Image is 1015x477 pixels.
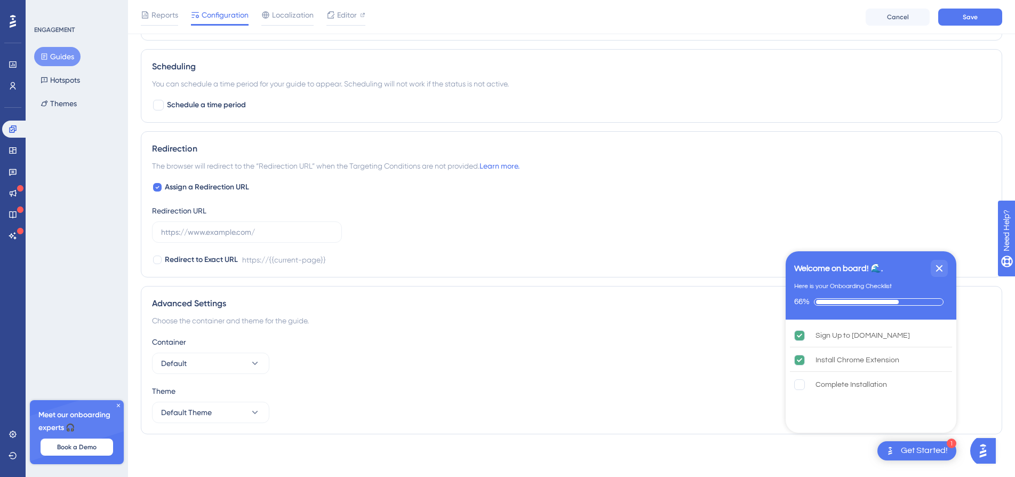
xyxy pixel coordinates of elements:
div: Redirection URL [152,204,206,217]
span: Schedule a time period [167,99,246,112]
button: Themes [34,94,83,113]
div: Get Started! [901,445,948,457]
div: Checklist progress: 66% [794,297,948,307]
div: https://{{current-page}} [242,253,326,266]
div: Open Get Started! checklist, remaining modules: 1 [877,441,956,460]
button: Guides [34,47,81,66]
a: Learn more. [479,162,520,170]
button: Default [152,353,269,374]
div: Close Checklist [931,260,948,277]
span: The browser will redirect to the “Redirection URL” when the Targeting Conditions are not provided. [152,160,520,172]
input: https://www.example.com/ [161,226,333,238]
span: Cancel [887,13,909,21]
span: Default [161,357,187,370]
div: ENGAGEMENT [34,26,75,34]
div: Checklist items [786,320,956,430]
button: Hotspots [34,70,86,90]
span: Assign a Redirection URL [165,181,249,194]
div: Container [152,336,991,348]
span: Save [963,13,978,21]
div: Redirection [152,142,991,155]
button: Default Theme [152,402,269,423]
iframe: UserGuiding AI Assistant Launcher [970,435,1002,467]
div: You can schedule a time period for your guide to appear. Scheduling will not work if the status i... [152,77,991,90]
div: Install Chrome Extension [816,354,899,367]
div: Sign Up to UserGuiding.com is complete. [790,324,952,347]
button: Cancel [866,9,930,26]
div: Welcome on board! 🌊. [794,262,883,275]
div: 66% [794,297,810,307]
div: Choose the container and theme for the guide. [152,314,991,327]
div: 1 [947,439,956,448]
div: Complete Installation is incomplete. [790,373,952,396]
div: Advanced Settings [152,297,991,310]
div: Install Chrome Extension is complete. [790,348,952,372]
span: Redirect to Exact URL [165,253,238,266]
div: Complete Installation [816,378,887,391]
span: Book a Demo [57,443,97,451]
span: Editor [337,9,357,21]
span: Meet our onboarding experts 🎧 [38,409,115,434]
div: Scheduling [152,60,991,73]
div: Sign Up to [DOMAIN_NAME] [816,329,910,342]
div: Theme [152,385,991,397]
div: Here is your Onboarding Checklist [794,281,892,292]
span: Reports [151,9,178,21]
span: Need Help? [25,3,67,15]
span: Configuration [202,9,249,21]
img: launcher-image-alternative-text [884,444,897,457]
span: Localization [272,9,314,21]
button: Save [938,9,1002,26]
span: Default Theme [161,406,212,419]
div: Checklist Container [786,251,956,433]
button: Book a Demo [41,439,113,456]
